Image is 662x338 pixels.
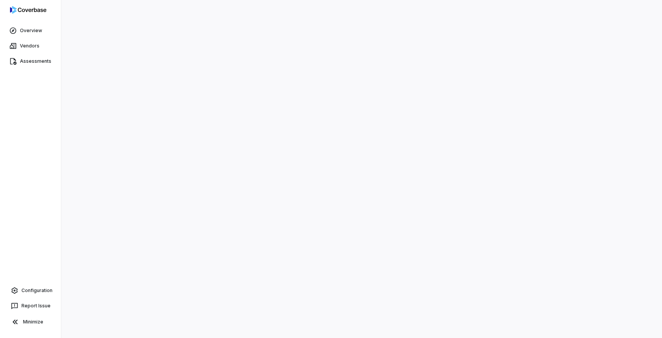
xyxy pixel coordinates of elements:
[2,24,59,38] a: Overview
[3,314,58,330] button: Minimize
[10,6,46,14] img: logo-D7KZi-bG.svg
[2,54,59,68] a: Assessments
[3,284,58,297] a: Configuration
[3,299,58,313] button: Report Issue
[2,39,59,53] a: Vendors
